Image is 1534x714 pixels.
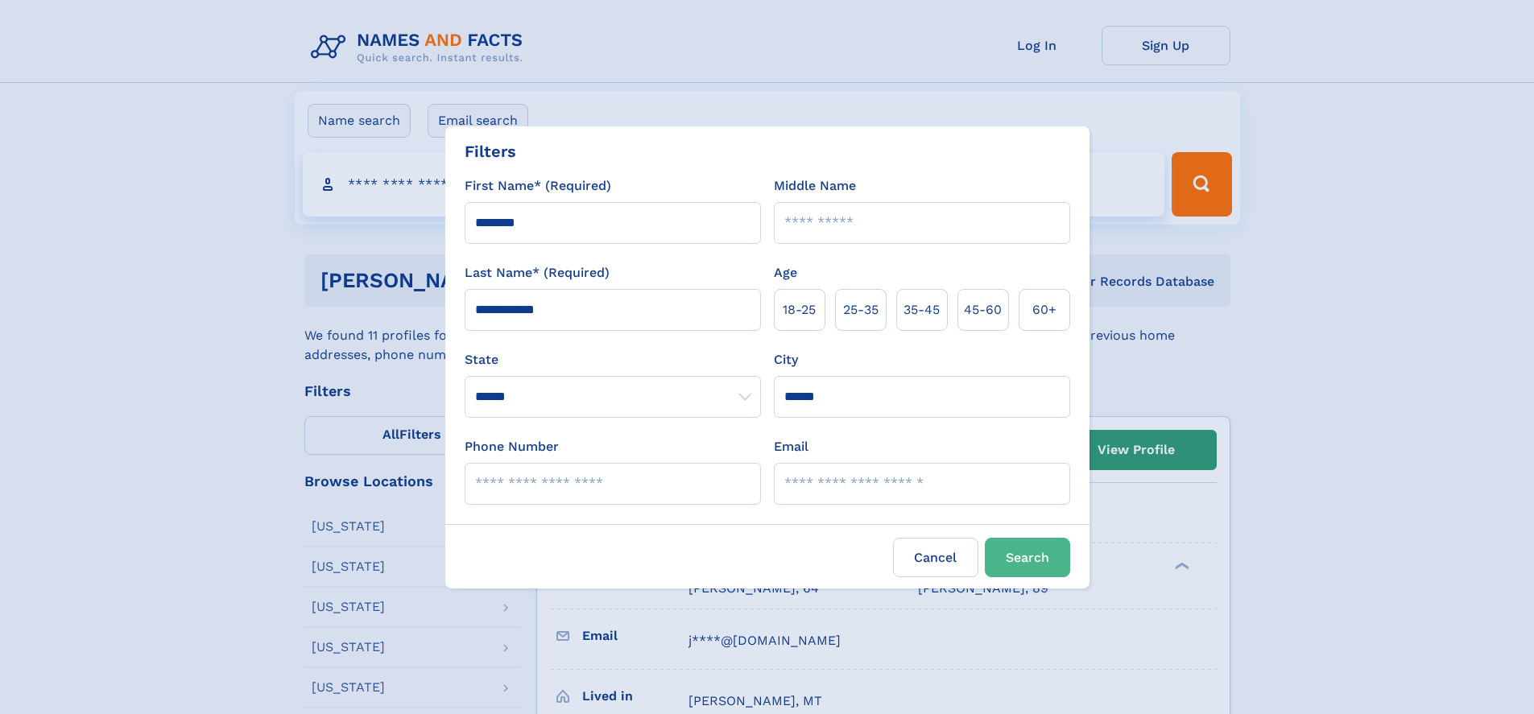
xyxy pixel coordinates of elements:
span: 35‑45 [903,300,940,320]
div: Filters [465,139,516,163]
label: First Name* (Required) [465,176,611,196]
label: Email [774,437,808,456]
label: City [774,350,798,369]
label: Cancel [893,538,978,577]
button: Search [985,538,1070,577]
span: 25‑35 [843,300,879,320]
label: Phone Number [465,437,559,456]
span: 60+ [1032,300,1056,320]
label: Age [774,263,797,283]
span: 18‑25 [783,300,816,320]
label: Middle Name [774,176,856,196]
span: 45‑60 [964,300,1002,320]
label: State [465,350,761,369]
label: Last Name* (Required) [465,263,610,283]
